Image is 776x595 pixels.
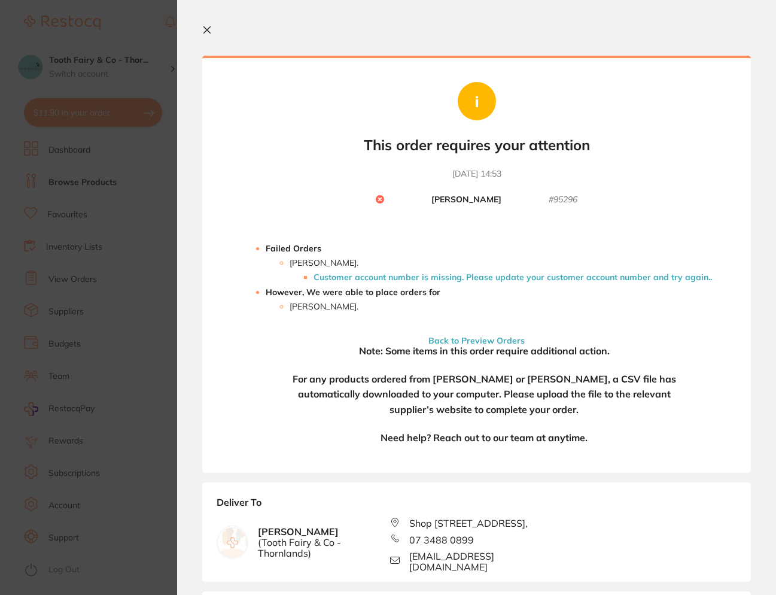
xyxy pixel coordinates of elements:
time: [DATE] 14:53 [452,168,501,180]
b: [PERSON_NAME] [258,526,389,559]
b: This order requires your attention [364,136,590,154]
img: empty.jpg [217,527,248,558]
li: [PERSON_NAME] . [290,258,712,282]
b: Deliver To [217,497,737,518]
span: [EMAIL_ADDRESS][DOMAIN_NAME] [409,551,564,573]
span: ( Tooth Fairy & Co - Thornlands ) [258,537,389,559]
h4: Need help? Reach out to our team at anytime. [381,430,588,446]
small: # 95296 [549,195,577,205]
li: Customer account number is missing. Please update your customer account number and try again. . [314,272,712,282]
strong: However, We were able to place orders for [266,287,440,297]
li: [PERSON_NAME] . [290,302,712,311]
strong: Failed Orders [266,243,321,254]
h4: For any products ordered from [PERSON_NAME] or [PERSON_NAME], a CSV file has automatically downlo... [286,372,682,418]
span: Shop [STREET_ADDRESS], [409,518,528,529]
button: Back to Preview Orders [425,335,528,346]
h4: Note: Some items in this order require additional action. [359,344,610,359]
span: 07 3488 0899 [409,535,474,545]
b: [PERSON_NAME] [431,195,501,205]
